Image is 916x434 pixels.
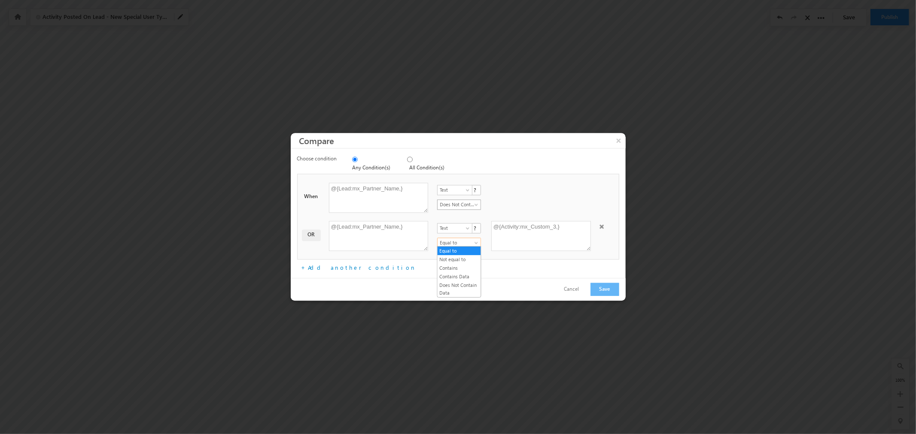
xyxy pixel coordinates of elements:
a: Equal to [437,238,481,248]
a: Contains Data [438,273,481,280]
button: ? [471,223,481,234]
span: Text [438,187,471,194]
a: Not equal to [438,256,481,263]
button: Cancel [556,283,588,296]
span: Text [438,225,471,232]
div: Choose condition [297,155,344,167]
label: All Condition(s) [407,164,444,172]
span: Does Not Contain Data [438,201,478,209]
button: × [612,133,626,148]
button: Save [590,283,619,296]
span: Equal to [438,239,478,247]
ul: Equal to [437,246,481,298]
a: Text [437,185,472,196]
a: Text [437,223,472,234]
label: Any Condition(s) [352,164,390,172]
div: OR [302,230,321,241]
h3: Compare [299,133,626,148]
a: Does Not Contain Data [438,281,481,297]
div: When [302,192,321,203]
button: ? [471,185,481,196]
a: Does Not Contain Data [437,200,481,210]
span: ? [474,187,478,194]
span: ? [474,225,478,232]
a: Equal to [438,247,481,255]
a: +Add another condition [301,264,417,271]
a: Contains [438,264,481,272]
